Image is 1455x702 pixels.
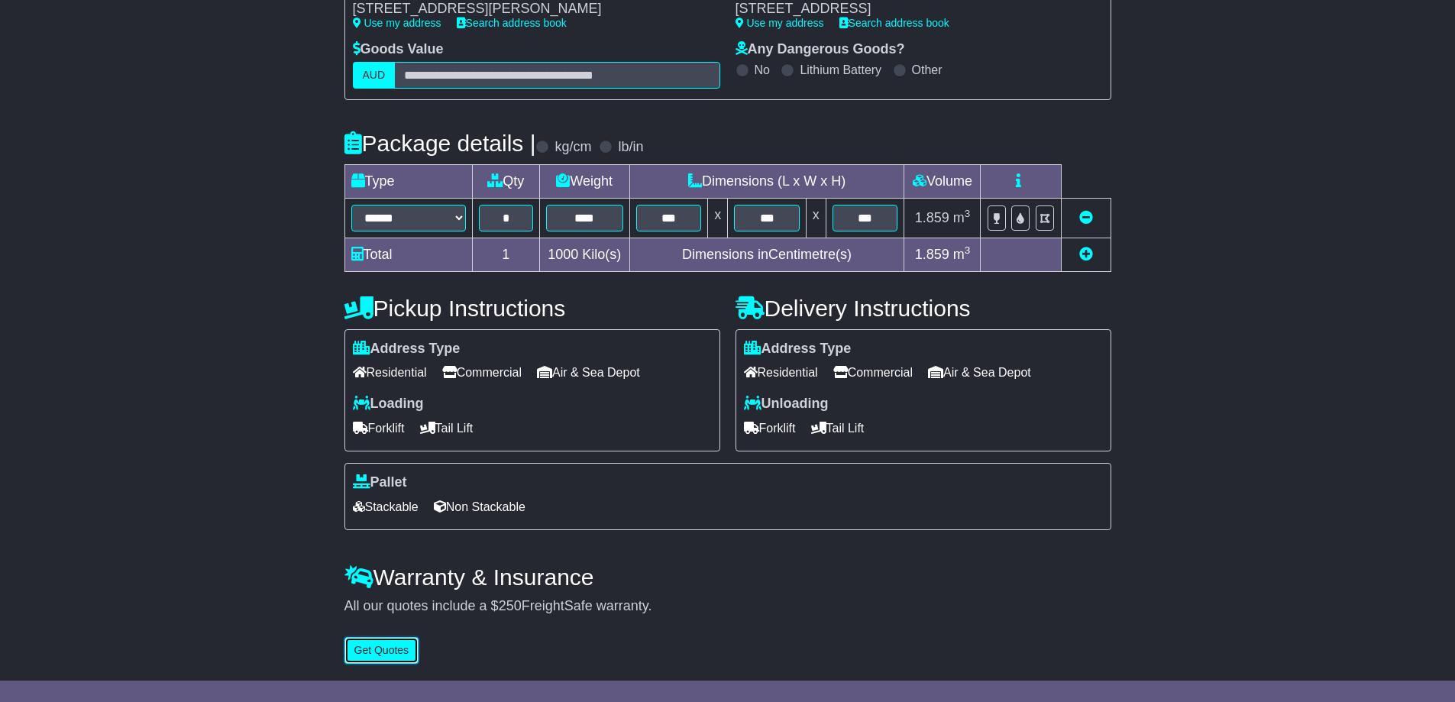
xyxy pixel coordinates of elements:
label: Any Dangerous Goods? [736,41,905,58]
label: Unloading [744,396,829,412]
label: Lithium Battery [800,63,881,77]
h4: Delivery Instructions [736,296,1111,321]
label: Address Type [744,341,852,357]
label: AUD [353,62,396,89]
td: 1 [472,238,539,271]
a: Search address book [457,17,567,29]
label: Pallet [353,474,407,491]
span: Commercial [833,361,913,384]
span: Forklift [744,416,796,440]
td: Volume [904,164,981,198]
span: Forklift [353,416,405,440]
span: Air & Sea Depot [537,361,640,384]
td: Total [344,238,472,271]
span: Residential [353,361,427,384]
div: All our quotes include a $ FreightSafe warranty. [344,598,1111,615]
div: [STREET_ADDRESS] [736,1,1088,18]
label: Loading [353,396,424,412]
sup: 3 [965,244,971,256]
td: Type [344,164,472,198]
td: x [708,198,728,238]
span: m [953,210,971,225]
td: Qty [472,164,539,198]
td: Dimensions in Centimetre(s) [629,238,904,271]
label: lb/in [618,139,643,156]
span: Air & Sea Depot [928,361,1031,384]
h4: Warranty & Insurance [344,565,1111,590]
span: Residential [744,361,818,384]
span: 1.859 [915,210,949,225]
h4: Pickup Instructions [344,296,720,321]
td: Weight [539,164,629,198]
sup: 3 [965,208,971,219]
span: 1000 [548,247,578,262]
button: Get Quotes [344,637,419,664]
a: Use my address [353,17,441,29]
label: Goods Value [353,41,444,58]
h4: Package details | [344,131,536,156]
td: Kilo(s) [539,238,629,271]
span: Commercial [442,361,522,384]
div: [STREET_ADDRESS][PERSON_NAME] [353,1,705,18]
span: Non Stackable [434,495,525,519]
label: No [755,63,770,77]
td: x [806,198,826,238]
span: Tail Lift [811,416,865,440]
label: Other [912,63,943,77]
td: Dimensions (L x W x H) [629,164,904,198]
a: Remove this item [1079,210,1093,225]
a: Add new item [1079,247,1093,262]
span: m [953,247,971,262]
label: Address Type [353,341,461,357]
a: Use my address [736,17,824,29]
span: Tail Lift [420,416,474,440]
label: kg/cm [555,139,591,156]
span: 1.859 [915,247,949,262]
span: Stackable [353,495,419,519]
span: 250 [499,598,522,613]
a: Search address book [839,17,949,29]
